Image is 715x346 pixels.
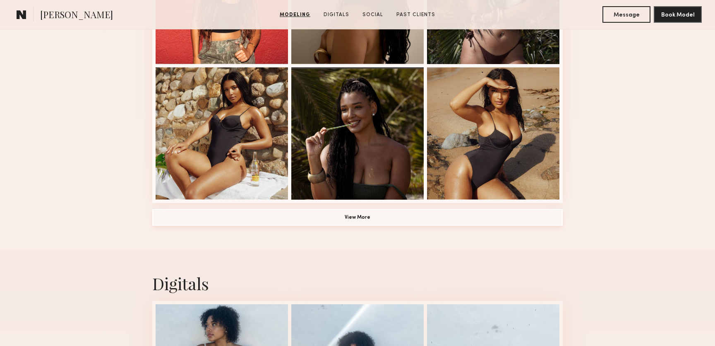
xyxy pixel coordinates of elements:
a: Past Clients [393,11,439,19]
button: Message [602,6,650,23]
a: Modeling [276,11,314,19]
a: Social [359,11,386,19]
span: [PERSON_NAME] [40,8,113,23]
a: Digitals [320,11,353,19]
button: Book Model [654,6,702,23]
a: Book Model [654,11,702,18]
button: View More [152,209,563,226]
div: Digitals [152,272,563,294]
